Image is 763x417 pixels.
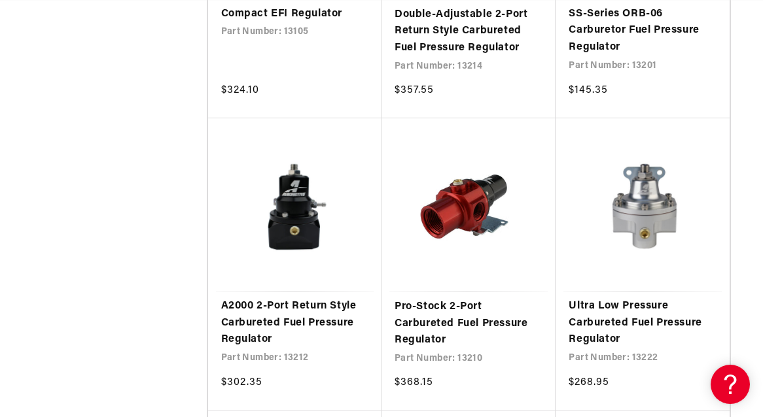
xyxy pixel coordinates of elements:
a: Double-Adjustable 2-Port Return Style Carbureted Fuel Pressure Regulator [395,7,542,57]
a: SS-Series ORB-06 Carburetor Fuel Pressure Regulator [569,6,716,56]
a: Ultra Low Pressure Carbureted Fuel Pressure Regulator [569,298,716,348]
a: Pro-Stock 2-Port Carbureted Fuel Pressure Regulator [395,299,542,349]
a: Compact EFI Regulator [221,6,368,23]
a: A2000 2-Port Return Style Carbureted Fuel Pressure Regulator [221,298,368,348]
